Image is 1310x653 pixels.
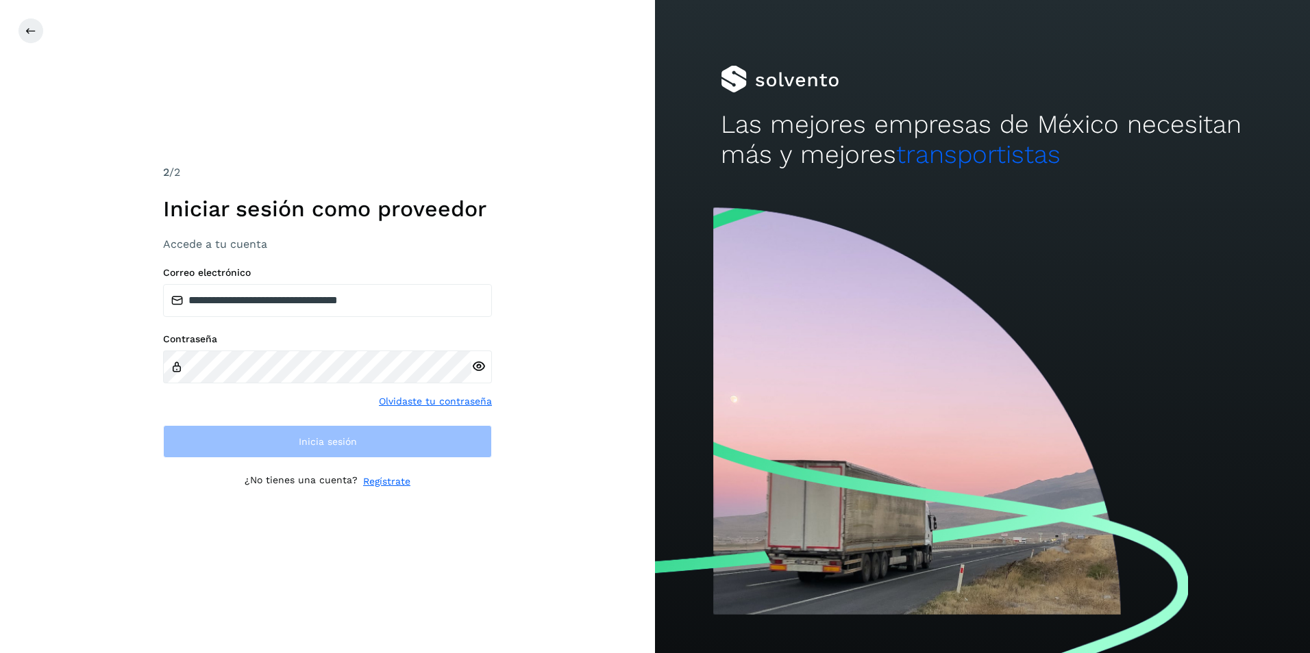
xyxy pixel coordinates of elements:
[163,196,492,222] h1: Iniciar sesión como proveedor
[163,267,492,279] label: Correo electrónico
[896,140,1061,169] span: transportistas
[163,425,492,458] button: Inicia sesión
[363,474,410,489] a: Regístrate
[299,437,357,446] span: Inicia sesión
[163,164,492,181] div: /2
[163,238,492,251] h3: Accede a tu cuenta
[721,110,1245,170] h2: Las mejores empresas de México necesitan más y mejores
[245,474,358,489] p: ¿No tienes una cuenta?
[163,333,492,345] label: Contraseña
[163,166,169,179] span: 2
[379,394,492,409] a: Olvidaste tu contraseña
